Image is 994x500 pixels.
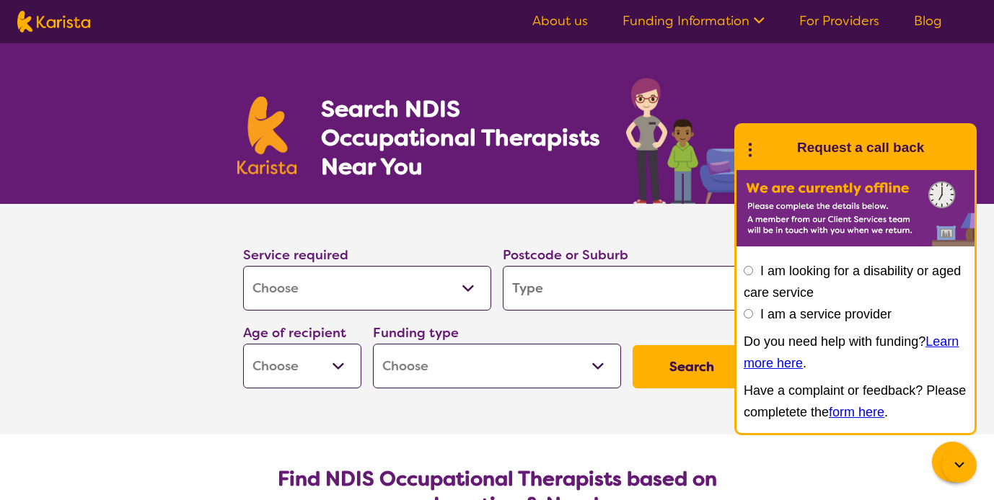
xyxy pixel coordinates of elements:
[797,137,924,159] h1: Request a call back
[799,12,879,30] a: For Providers
[243,324,346,341] label: Age of recipient
[243,246,348,264] label: Service required
[633,345,751,388] button: Search
[237,97,296,174] img: Karista logo
[736,170,975,246] img: Karista offline chat form to request call back
[321,94,602,181] h1: Search NDIS Occupational Therapists Near You
[932,442,972,482] button: Channel Menu
[373,324,459,341] label: Funding type
[17,11,90,32] img: Karista logo
[744,264,961,300] label: I am looking for a disability or aged care service
[829,405,884,419] a: form here
[744,331,967,374] p: Do you need help with funding? .
[503,266,751,311] input: Type
[914,12,942,30] a: Blog
[532,12,588,30] a: About us
[760,133,788,162] img: Karista
[626,78,757,204] img: occupational-therapy
[623,12,765,30] a: Funding Information
[744,380,967,423] p: Have a complaint or feedback? Please completete the .
[760,307,892,321] label: I am a service provider
[503,246,628,264] label: Postcode or Suburb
